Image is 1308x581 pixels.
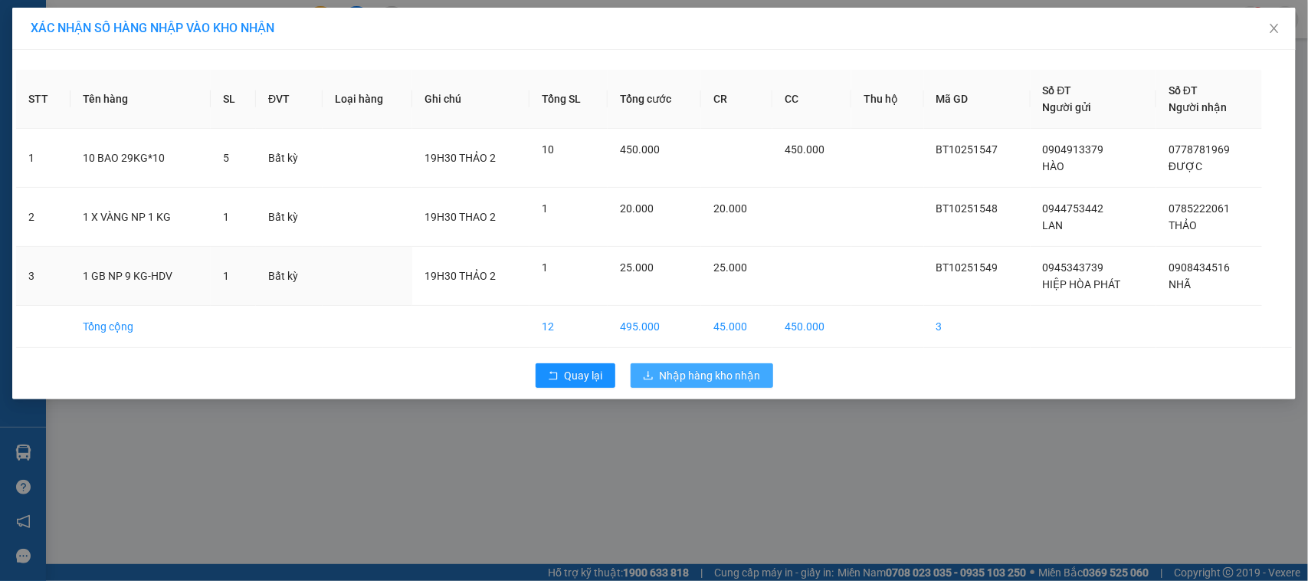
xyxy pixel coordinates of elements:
[1043,202,1104,215] span: 0944753442
[924,306,1031,348] td: 3
[223,270,229,282] span: 1
[1169,202,1230,215] span: 0785222061
[851,70,924,129] th: Thu hộ
[323,70,412,129] th: Loại hàng
[16,188,70,247] td: 2
[608,70,701,129] th: Tổng cước
[425,211,496,223] span: 19H30 THAO 2
[412,70,529,129] th: Ghi chú
[1169,261,1230,274] span: 0908434516
[425,270,496,282] span: 19H30 THẢO 2
[1043,219,1064,231] span: LAN
[924,70,1031,129] th: Mã GD
[1169,84,1198,97] span: Số ĐT
[936,202,998,215] span: BT10251548
[1043,101,1092,113] span: Người gửi
[643,370,654,382] span: download
[70,188,211,247] td: 1 X VÀNG NP 1 KG
[1169,160,1202,172] span: ĐƯỢC
[772,70,851,129] th: CC
[223,211,229,223] span: 1
[1043,278,1121,290] span: HIỆP HÒA PHÁT
[785,143,824,156] span: 450.000
[936,261,998,274] span: BT10251549
[70,70,211,129] th: Tên hàng
[70,306,211,348] td: Tổng cộng
[256,188,323,247] td: Bất kỳ
[70,129,211,188] td: 10 BAO 29KG*10
[223,152,229,164] span: 5
[1169,278,1191,290] span: NHÃ
[16,70,70,129] th: STT
[70,247,211,306] td: 1 GB NP 9 KG-HDV
[542,261,548,274] span: 1
[31,21,274,35] span: XÁC NHẬN SỐ HÀNG NHẬP VÀO KHO NHẬN
[425,152,496,164] span: 19H30 THẢO 2
[608,306,701,348] td: 495.000
[772,306,851,348] td: 450.000
[713,261,747,274] span: 25.000
[936,143,998,156] span: BT10251547
[548,370,559,382] span: rollback
[536,363,615,388] button: rollbackQuay lại
[701,70,772,129] th: CR
[631,363,773,388] button: downloadNhập hàng kho nhận
[529,70,608,129] th: Tổng SL
[1043,143,1104,156] span: 0904913379
[1253,8,1296,51] button: Close
[542,202,548,215] span: 1
[620,202,654,215] span: 20.000
[1169,143,1230,156] span: 0778781969
[256,129,323,188] td: Bất kỳ
[1043,160,1065,172] span: HÀO
[701,306,772,348] td: 45.000
[16,247,70,306] td: 3
[542,143,554,156] span: 10
[565,367,603,384] span: Quay lại
[1268,22,1280,34] span: close
[1043,84,1072,97] span: Số ĐT
[16,129,70,188] td: 1
[529,306,608,348] td: 12
[256,247,323,306] td: Bất kỳ
[713,202,747,215] span: 20.000
[1169,219,1197,231] span: THẢO
[211,70,256,129] th: SL
[1169,101,1227,113] span: Người nhận
[1043,261,1104,274] span: 0945343739
[620,143,660,156] span: 450.000
[660,367,761,384] span: Nhập hàng kho nhận
[620,261,654,274] span: 25.000
[256,70,323,129] th: ĐVT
